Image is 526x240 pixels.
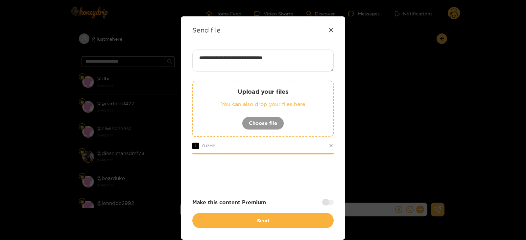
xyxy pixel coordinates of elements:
[192,26,221,34] strong: Send file
[206,100,320,108] p: You can also drop your files here
[206,88,320,95] p: Upload your files
[242,117,284,130] button: Choose file
[192,199,266,206] strong: Make this content Premium
[192,213,334,228] button: Send
[202,144,216,148] span: 0.13 MB
[192,143,199,149] span: 1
